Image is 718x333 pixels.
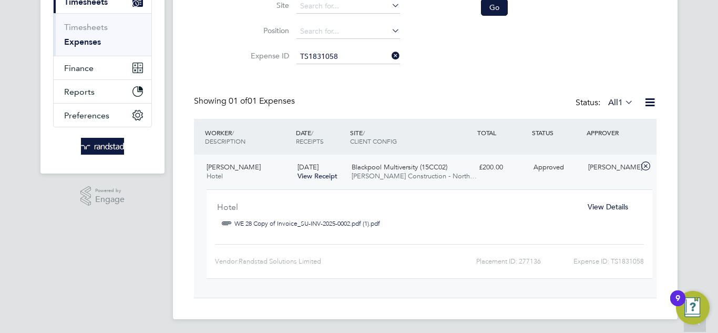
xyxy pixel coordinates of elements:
span: Randstad Solutions Limited [239,257,321,265]
input: Search for... [296,49,400,64]
span: 01 Expenses [229,96,295,106]
input: Search for... [296,24,400,39]
img: randstad-logo-retina.png [81,138,125,155]
span: / [311,128,313,137]
span: Finance [64,63,94,73]
a: View Receipt [298,171,337,180]
div: Showing [194,96,297,107]
span: Reports [64,87,95,97]
span: CLIENT CONFIG [350,137,397,145]
span: Blackpool Multiversity (15CC02) [352,163,447,171]
a: Expenses [64,37,101,47]
span: / [363,128,365,137]
div: Hotel [217,198,574,216]
span: View Details [588,202,628,211]
label: Site [242,1,289,10]
span: Hotel [207,171,223,180]
label: Position [242,26,289,35]
a: Timesheets [64,22,108,32]
label: Expense ID [242,51,289,60]
span: [PERSON_NAME] [207,163,261,171]
span: Approved [534,163,564,171]
span: 1 [618,97,623,108]
div: Status: [576,96,635,110]
span: DESCRIPTION [205,137,245,145]
button: Reports [54,80,151,103]
span: / [232,128,234,137]
div: 9 [675,298,680,312]
span: [DATE] [298,163,319,171]
span: Engage [95,195,125,204]
div: SITE [347,123,475,150]
a: WE 28 Copy of Invoice_SU-INV-2025-0002.pdf (1).pdf [234,216,380,231]
button: Open Resource Center, 9 new notifications [676,291,710,325]
div: £200.00 [475,159,529,176]
div: APPROVER [584,123,639,142]
a: Go to home page [53,138,152,155]
div: WORKER [202,123,293,150]
span: 01 of [229,96,248,106]
div: [PERSON_NAME] [584,159,639,176]
button: Finance [54,56,151,79]
div: TOTAL [475,123,529,142]
span: Powered by [95,186,125,195]
div: Vendor: [215,253,404,270]
div: DATE [293,123,348,150]
div: Placement ID: 277136 [404,253,541,270]
button: Preferences [54,104,151,127]
div: Expense ID: TS1831058 [541,253,644,270]
span: RECEIPTS [296,137,324,145]
span: Preferences [64,110,109,120]
div: Timesheets [54,13,151,56]
label: All [608,97,633,108]
div: STATUS [529,123,584,142]
span: [PERSON_NAME] Construction - North… [352,171,477,180]
a: Powered byEngage [80,186,125,206]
